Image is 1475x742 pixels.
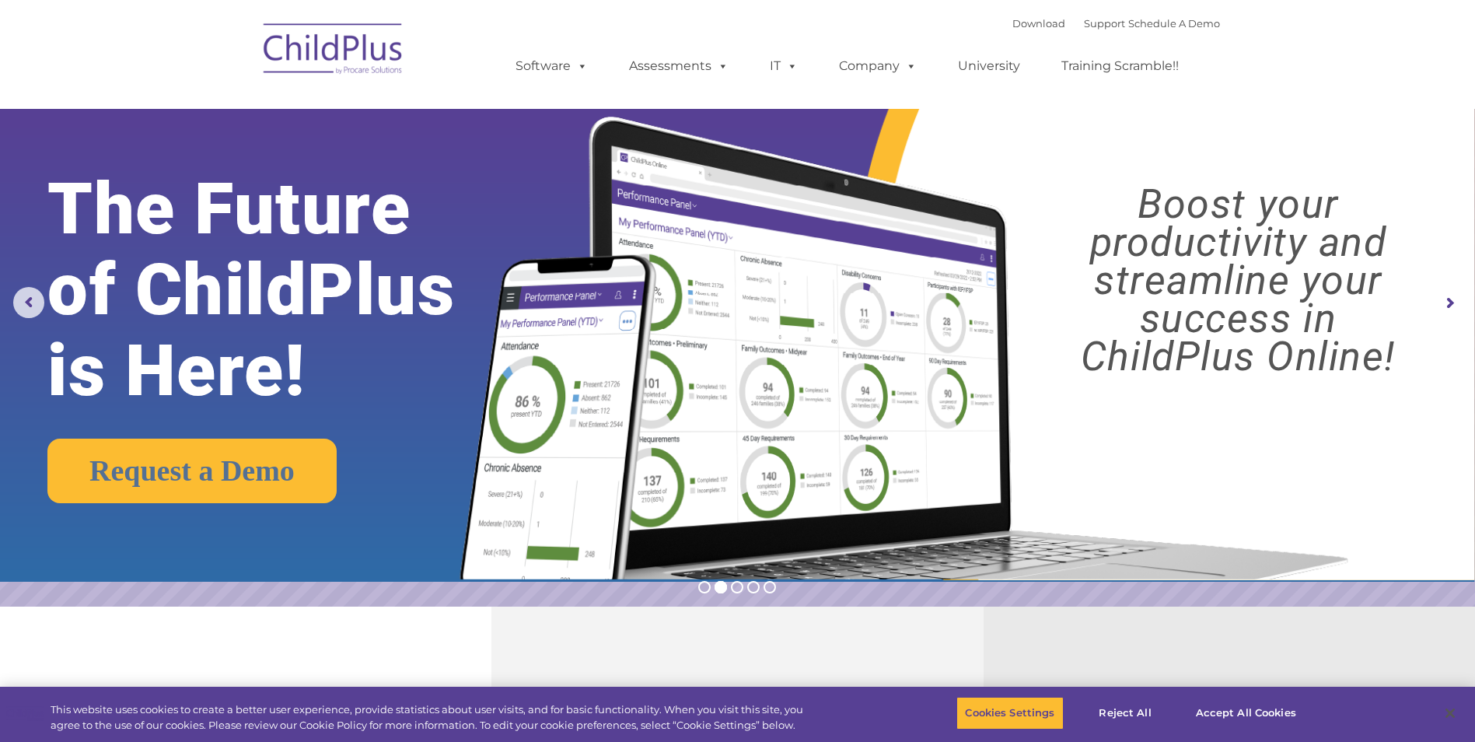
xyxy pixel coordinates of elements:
[1019,185,1457,376] rs-layer: Boost your productivity and streamline your success in ChildPlus Online!
[500,51,603,82] a: Software
[216,103,264,114] span: Last name
[216,166,282,178] span: Phone number
[1077,697,1174,730] button: Reject All
[754,51,813,82] a: IT
[51,702,811,733] div: This website uses cookies to create a better user experience, provide statistics about user visit...
[47,169,519,411] rs-layer: The Future of ChildPlus is Here!
[1128,17,1220,30] a: Schedule A Demo
[942,51,1036,82] a: University
[823,51,932,82] a: Company
[1433,696,1467,730] button: Close
[1084,17,1125,30] a: Support
[1046,51,1194,82] a: Training Scramble!!
[956,697,1063,730] button: Cookies Settings
[256,12,411,90] img: ChildPlus by Procare Solutions
[1187,697,1305,730] button: Accept All Cookies
[1012,17,1220,30] font: |
[613,51,744,82] a: Assessments
[47,439,337,503] a: Request a Demo
[1012,17,1065,30] a: Download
